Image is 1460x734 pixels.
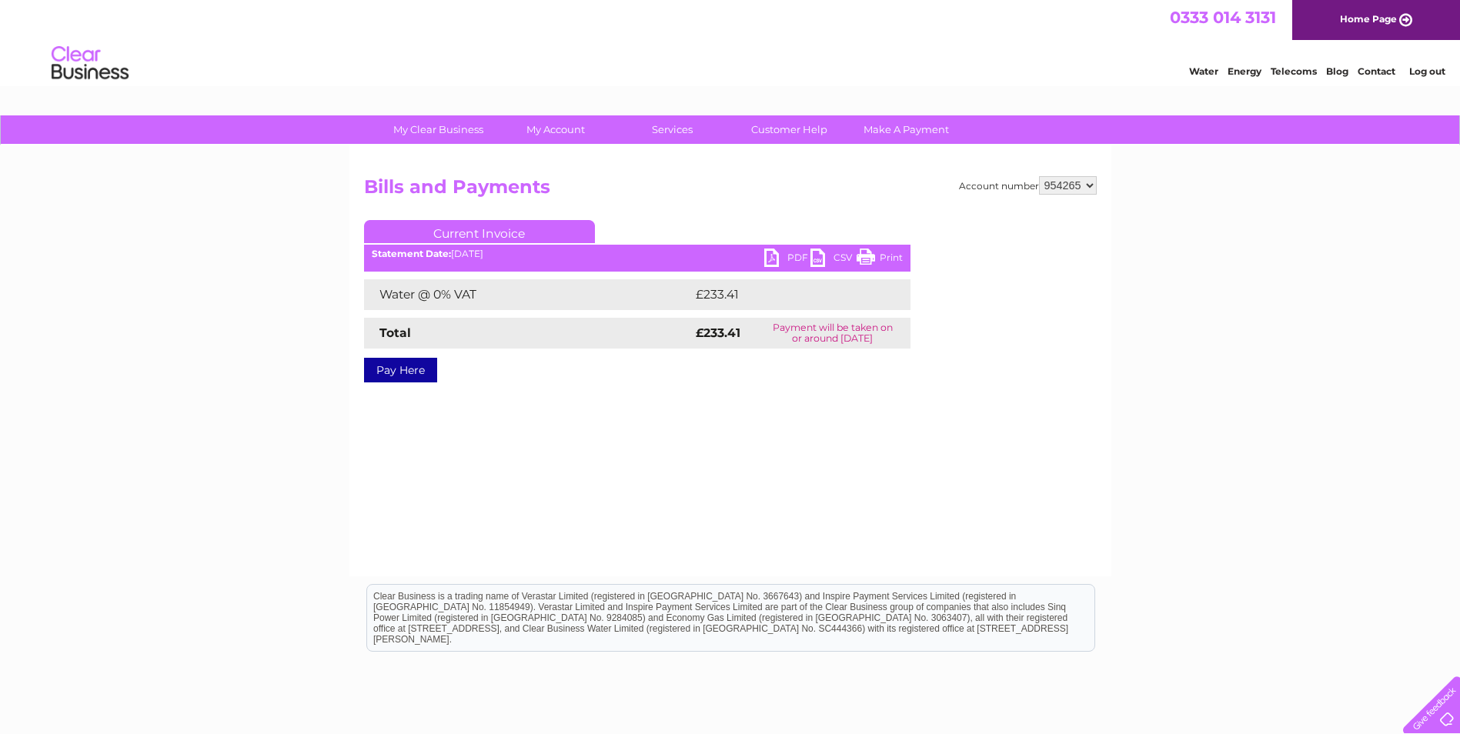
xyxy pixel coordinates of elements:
a: My Clear Business [375,115,502,144]
strong: Total [379,325,411,340]
h2: Bills and Payments [364,176,1097,205]
strong: £233.41 [696,325,740,340]
a: Customer Help [726,115,853,144]
div: [DATE] [364,249,910,259]
a: Current Invoice [364,220,595,243]
a: Log out [1409,65,1445,77]
div: Clear Business is a trading name of Verastar Limited (registered in [GEOGRAPHIC_DATA] No. 3667643... [367,8,1094,75]
a: Pay Here [364,358,437,382]
a: PDF [764,249,810,271]
a: My Account [492,115,619,144]
td: Water @ 0% VAT [364,279,692,310]
b: Statement Date: [372,248,451,259]
a: 0333 014 3131 [1170,8,1276,27]
a: Contact [1358,65,1395,77]
img: logo.png [51,40,129,87]
a: Water [1189,65,1218,77]
a: Make A Payment [843,115,970,144]
a: CSV [810,249,857,271]
a: Services [609,115,736,144]
td: Payment will be taken on or around [DATE] [755,318,910,349]
a: Blog [1326,65,1348,77]
a: Telecoms [1271,65,1317,77]
a: Energy [1228,65,1261,77]
td: £233.41 [692,279,882,310]
div: Account number [959,176,1097,195]
a: Print [857,249,903,271]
